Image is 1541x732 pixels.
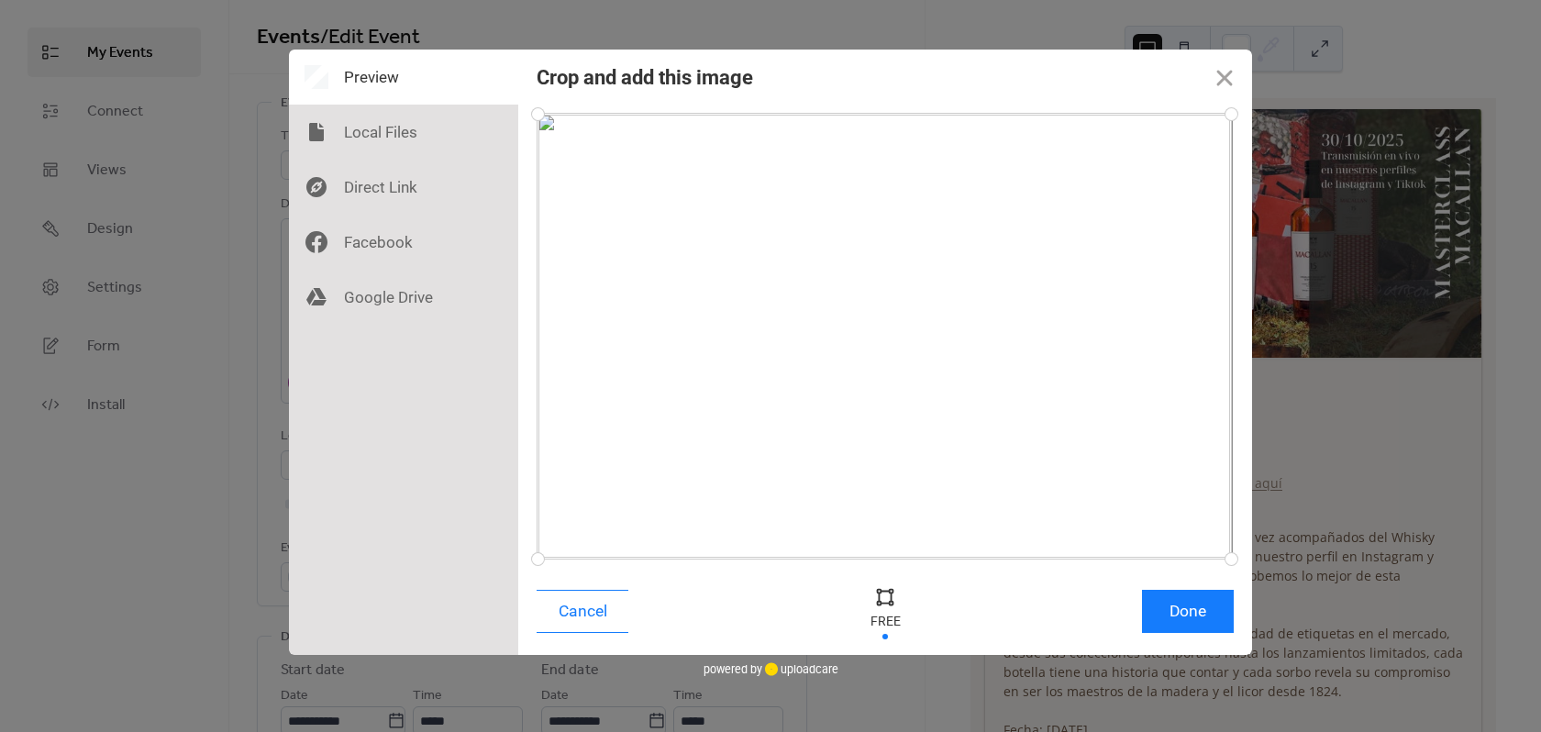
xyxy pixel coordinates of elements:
[289,160,518,215] div: Direct Link
[1142,590,1234,633] button: Done
[289,105,518,160] div: Local Files
[704,655,838,682] div: powered by
[289,270,518,325] div: Google Drive
[289,50,518,105] div: Preview
[537,66,753,89] div: Crop and add this image
[289,215,518,270] div: Facebook
[537,590,628,633] button: Cancel
[762,662,838,676] a: uploadcare
[1197,50,1252,105] button: Close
